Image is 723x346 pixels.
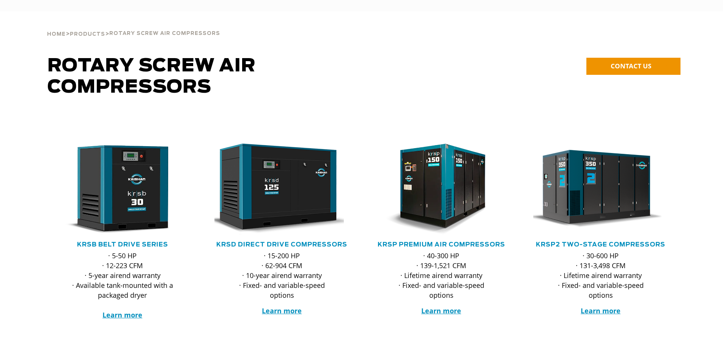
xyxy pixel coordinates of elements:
a: Learn more [262,306,302,315]
span: Products [70,32,105,37]
a: Products [70,30,105,37]
span: Home [47,32,66,37]
img: krsp150 [368,144,503,235]
span: Rotary Screw Air Compressors [47,57,256,96]
p: · 40-300 HP · 139-1,521 CFM · Lifetime airend warranty · Fixed- and variable-speed options [389,251,494,300]
span: Rotary Screw Air Compressors [109,31,220,36]
img: krsp350 [528,144,663,235]
div: krsp350 [533,144,668,235]
div: > > [47,11,220,40]
a: Home [47,30,66,37]
a: KRSB Belt Drive Series [77,242,168,248]
div: krsb30 [55,144,190,235]
span: CONTACT US [611,62,651,70]
div: krsd125 [214,144,350,235]
a: Learn more [581,306,621,315]
a: CONTACT US [586,58,680,75]
a: KRSD Direct Drive Compressors [216,242,347,248]
p: · 15-200 HP · 62-904 CFM · 10-year airend warranty · Fixed- and variable-speed options [230,251,334,300]
a: Learn more [102,310,142,319]
a: Learn more [421,306,461,315]
a: KRSP Premium Air Compressors [378,242,505,248]
a: KRSP2 Two-Stage Compressors [536,242,665,248]
p: · 5-50 HP · 12-223 CFM · 5-year airend warranty · Available tank-mounted with a packaged dryer [70,251,175,320]
img: krsb30 [49,144,184,235]
img: krsd125 [209,144,344,235]
p: · 30-600 HP · 131-3,498 CFM · Lifetime airend warranty · Fixed- and variable-speed options [548,251,653,300]
div: krsp150 [374,144,509,235]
